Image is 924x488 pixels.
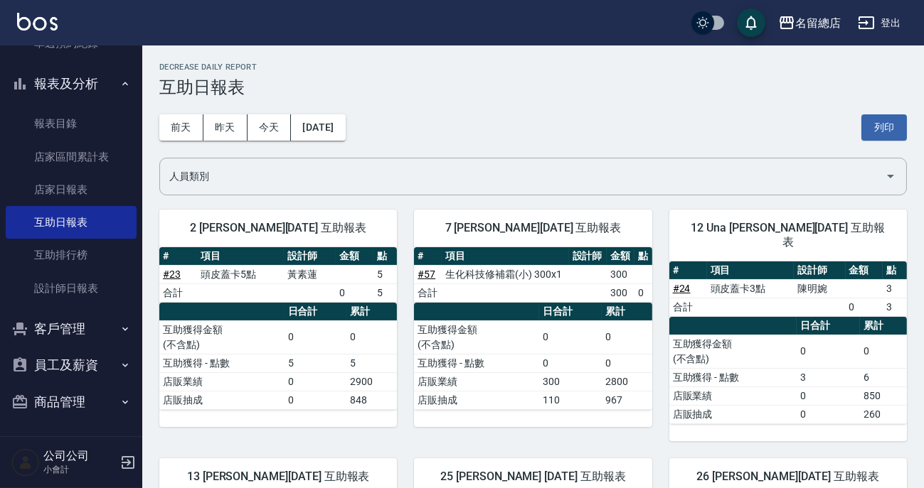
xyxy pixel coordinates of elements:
[17,13,58,31] img: Logo
[686,221,890,249] span: 12 Una [PERSON_NAME][DATE] 互助報表
[6,384,137,421] button: 商品管理
[797,386,861,405] td: 0
[6,310,137,347] button: 客戶管理
[602,372,652,391] td: 2800
[634,247,652,266] th: 點
[6,347,137,384] button: 員工及薪資
[669,335,797,368] td: 互助獲得金額 (不含點)
[6,173,137,206] a: 店家日報表
[159,372,285,391] td: 店販業績
[414,320,539,354] td: 互助獲得金額 (不含點)
[673,283,691,294] a: #24
[6,141,137,173] a: 店家區間累計表
[707,279,795,298] td: 頭皮蓋卡3點
[879,165,902,188] button: Open
[346,354,397,372] td: 5
[669,405,797,423] td: 店販抽成
[860,368,907,386] td: 6
[602,303,652,321] th: 累計
[159,77,907,97] h3: 互助日報表
[159,63,907,72] h2: Decrease Daily Report
[607,265,634,283] td: 300
[414,247,442,266] th: #
[159,391,285,409] td: 店販抽成
[797,368,861,386] td: 3
[846,261,883,280] th: 金額
[285,303,347,321] th: 日合計
[861,114,907,141] button: 列印
[431,221,634,235] span: 7 [PERSON_NAME][DATE] 互助報表
[860,317,907,335] th: 累計
[414,283,442,302] td: 合計
[442,265,568,283] td: 生化科技修補霜(小) 300x1
[846,298,883,316] td: 0
[336,247,373,266] th: 金額
[607,283,634,302] td: 300
[414,354,539,372] td: 互助獲得 - 點數
[414,247,652,303] table: a dense table
[860,405,907,423] td: 260
[285,391,347,409] td: 0
[607,247,634,266] th: 金額
[539,354,602,372] td: 0
[176,221,380,235] span: 2 [PERSON_NAME][DATE] 互助報表
[284,265,335,283] td: 黃素蓮
[176,470,380,484] span: 13 [PERSON_NAME][DATE] 互助報表
[669,386,797,405] td: 店販業績
[248,114,292,141] button: 今天
[418,269,435,280] a: #57
[883,279,907,298] td: 3
[336,283,373,302] td: 0
[159,247,397,303] table: a dense table
[569,247,607,266] th: 設計師
[6,239,137,271] a: 互助排行榜
[669,317,907,424] table: a dense table
[860,335,907,368] td: 0
[291,114,345,141] button: [DATE]
[414,391,539,409] td: 店販抽成
[883,261,907,280] th: 點
[795,14,841,32] div: 名留總店
[602,320,652,354] td: 0
[346,320,397,354] td: 0
[166,164,879,189] input: 人員名稱
[203,114,248,141] button: 昨天
[539,372,602,391] td: 300
[6,272,137,305] a: 設計師日報表
[285,372,347,391] td: 0
[669,261,907,317] table: a dense table
[602,354,652,372] td: 0
[539,303,602,321] th: 日合計
[669,261,707,280] th: #
[373,247,398,266] th: 點
[284,247,335,266] th: 設計師
[794,261,845,280] th: 設計師
[669,298,707,316] td: 合計
[797,405,861,423] td: 0
[163,269,181,280] a: #23
[346,303,397,321] th: 累計
[772,9,846,38] button: 名留總店
[346,372,397,391] td: 2900
[159,247,197,266] th: #
[602,391,652,409] td: 967
[43,463,116,476] p: 小會計
[669,368,797,386] td: 互助獲得 - 點數
[43,449,116,463] h5: 公司公司
[852,10,907,36] button: 登出
[414,372,539,391] td: 店販業績
[797,317,861,335] th: 日合計
[159,303,397,410] table: a dense table
[346,391,397,409] td: 848
[442,247,568,266] th: 項目
[159,354,285,372] td: 互助獲得 - 點數
[707,261,795,280] th: 項目
[634,283,652,302] td: 0
[159,283,197,302] td: 合計
[431,470,634,484] span: 25 [PERSON_NAME] [DATE] 互助報表
[11,448,40,477] img: Person
[373,265,398,283] td: 5
[414,303,652,410] table: a dense table
[860,386,907,405] td: 850
[797,335,861,368] td: 0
